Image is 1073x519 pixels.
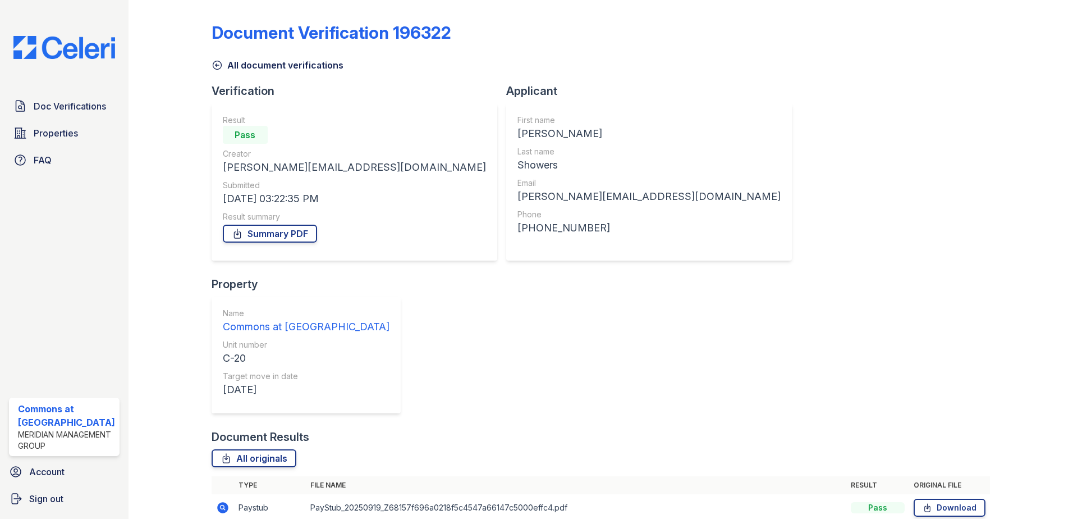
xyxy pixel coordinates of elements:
[223,115,486,126] div: Result
[212,83,506,99] div: Verification
[4,461,124,483] a: Account
[846,476,909,494] th: Result
[18,402,115,429] div: Commons at [GEOGRAPHIC_DATA]
[29,492,63,506] span: Sign out
[223,211,486,222] div: Result summary
[223,180,486,191] div: Submitted
[223,308,389,319] div: Name
[223,191,486,207] div: [DATE] 03:22:35 PM
[223,382,389,398] div: [DATE]
[517,189,781,204] div: [PERSON_NAME][EMAIL_ADDRESS][DOMAIN_NAME]
[223,148,486,160] div: Creator
[223,371,389,382] div: Target move in date
[909,476,990,494] th: Original file
[223,160,486,175] div: [PERSON_NAME][EMAIL_ADDRESS][DOMAIN_NAME]
[9,149,120,171] a: FAQ
[517,209,781,220] div: Phone
[34,99,106,113] span: Doc Verifications
[223,339,389,350] div: Unit number
[4,36,124,59] img: CE_Logo_Blue-a8612792a0a2168367f1c8372b55b34899dd931a85d93a1a3d3e32e68fde9ad4.png
[1026,474,1062,508] iframe: chat widget
[306,476,847,494] th: File name
[223,319,389,335] div: Commons at [GEOGRAPHIC_DATA]
[9,95,120,117] a: Doc Verifications
[34,153,52,167] span: FAQ
[234,476,306,494] th: Type
[517,220,781,236] div: [PHONE_NUMBER]
[212,276,410,292] div: Property
[517,126,781,142] div: [PERSON_NAME]
[223,350,389,366] div: C-20
[851,502,905,513] div: Pass
[517,146,781,157] div: Last name
[223,225,317,243] a: Summary PDF
[212,58,343,72] a: All document verifications
[517,157,781,173] div: Showers
[914,499,985,517] a: Download
[34,126,78,140] span: Properties
[4,488,124,510] a: Sign out
[212,429,309,445] div: Document Results
[223,308,389,335] a: Name Commons at [GEOGRAPHIC_DATA]
[517,177,781,189] div: Email
[18,429,115,452] div: Meridian Management Group
[29,465,65,479] span: Account
[212,22,451,43] div: Document Verification 196322
[212,449,296,467] a: All originals
[9,122,120,144] a: Properties
[223,126,268,144] div: Pass
[517,115,781,126] div: First name
[506,83,801,99] div: Applicant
